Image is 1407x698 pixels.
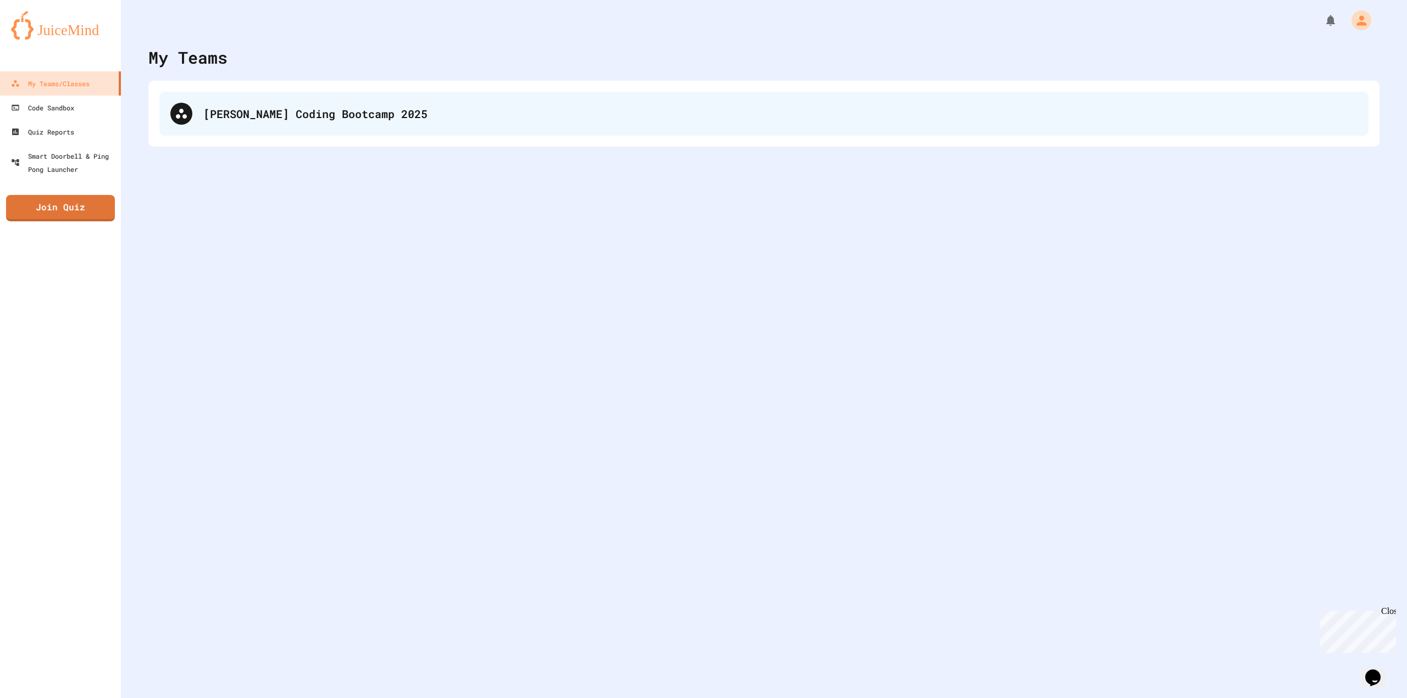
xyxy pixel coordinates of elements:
[6,195,115,221] a: Join Quiz
[11,77,90,90] div: My Teams/Classes
[159,92,1369,136] div: [PERSON_NAME] Coding Bootcamp 2025
[1316,606,1396,653] iframe: chat widget
[11,101,74,114] div: Code Sandbox
[4,4,76,70] div: Chat with us now!Close
[11,11,110,40] img: logo-orange.svg
[11,149,117,176] div: Smart Doorbell & Ping Pong Launcher
[1304,11,1340,30] div: My Notifications
[148,45,228,70] div: My Teams
[1361,654,1396,687] iframe: chat widget
[11,125,74,138] div: Quiz Reports
[203,105,1358,122] div: [PERSON_NAME] Coding Bootcamp 2025
[1340,8,1374,33] div: My Account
